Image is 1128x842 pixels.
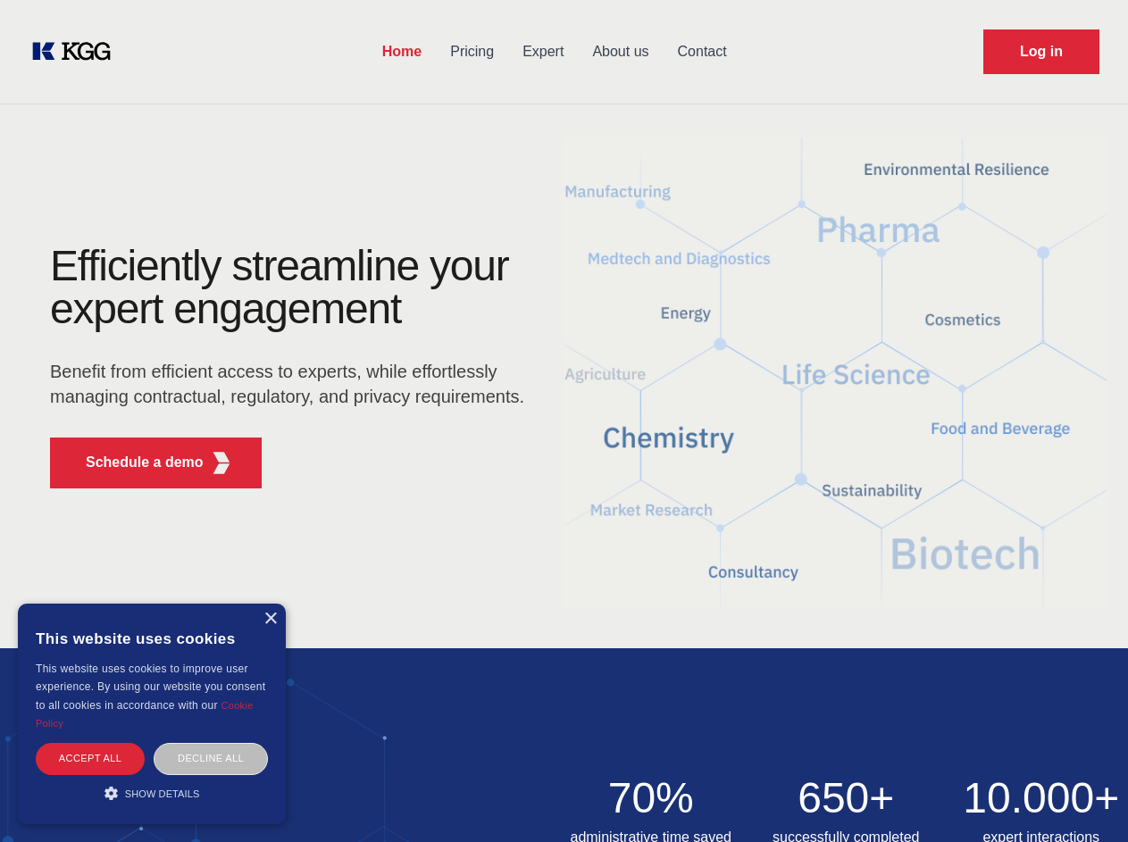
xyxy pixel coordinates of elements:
a: Pricing [436,29,508,75]
div: This website uses cookies [36,617,268,660]
p: Schedule a demo [86,452,204,473]
h1: Efficiently streamline your expert engagement [50,245,536,330]
p: Benefit from efficient access to experts, while effortlessly managing contractual, regulatory, an... [50,359,536,409]
h2: 70% [564,777,739,820]
a: KOL Knowledge Platform: Talk to Key External Experts (KEE) [29,38,125,66]
span: This website uses cookies to improve user experience. By using our website you consent to all coo... [36,663,265,712]
a: About us [578,29,663,75]
a: Request Demo [983,29,1099,74]
div: Decline all [154,743,268,774]
a: Cookie Policy [36,700,254,729]
a: Expert [508,29,578,75]
img: KGG Fifth Element RED [564,116,1107,630]
a: Contact [664,29,741,75]
div: Accept all [36,743,145,774]
h2: 650+ [759,777,933,820]
div: Close [263,613,277,626]
img: KGG Fifth Element RED [211,452,233,474]
button: Schedule a demoKGG Fifth Element RED [50,438,262,488]
a: Home [368,29,436,75]
div: Show details [36,784,268,802]
span: Show details [125,788,200,799]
